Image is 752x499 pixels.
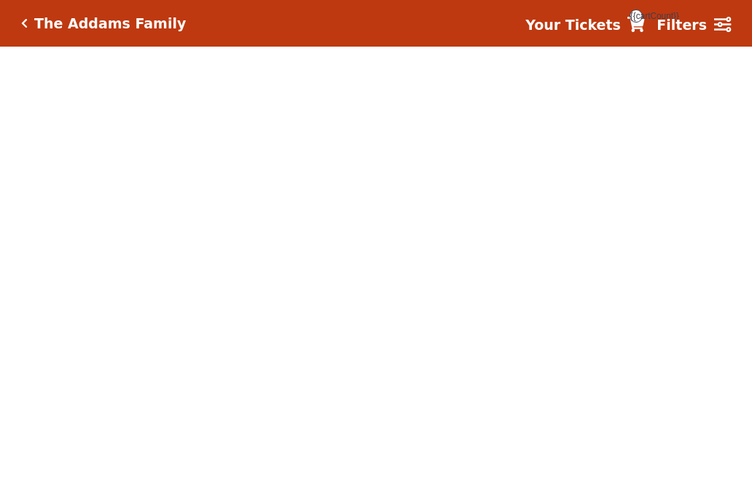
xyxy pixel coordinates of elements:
a: Click here to go back to filters [21,18,28,28]
a: Filters [657,15,731,36]
strong: Filters [657,17,707,33]
strong: Your Tickets [525,17,621,33]
span: {{cartCount}} [630,9,643,23]
a: Your Tickets {{cartCount}} [525,15,645,36]
h5: The Addams Family [34,15,186,32]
